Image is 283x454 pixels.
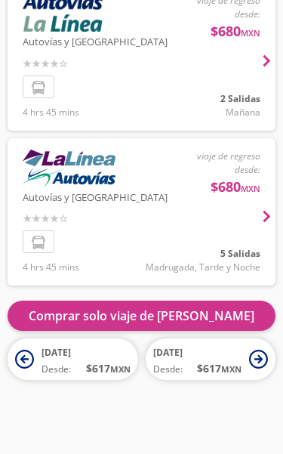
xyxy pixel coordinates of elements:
span: [DATE] [42,346,71,359]
span: [DATE] [153,346,183,359]
span: Desde: [42,363,71,376]
button: [DATE]Desde:$617MXN [8,338,138,380]
span: $ 617 [197,360,241,376]
button: [DATE]Desde:$617MXN [146,338,276,380]
small: MXN [221,363,241,375]
small: MXN [110,363,131,375]
button: Comprar solo viaje de [PERSON_NAME] [8,301,275,331]
span: $ 617 [86,360,131,376]
span: Desde: [153,363,183,376]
